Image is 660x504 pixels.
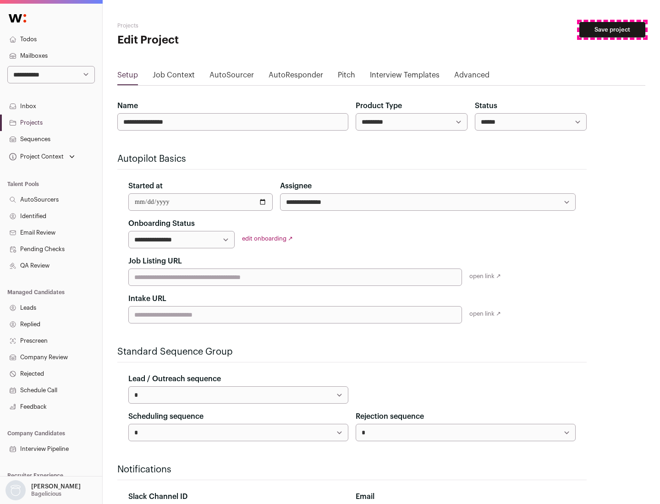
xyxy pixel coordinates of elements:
[117,345,587,358] h2: Standard Sequence Group
[269,70,323,84] a: AutoResponder
[31,483,81,490] p: [PERSON_NAME]
[128,491,187,502] label: Slack Channel ID
[356,411,424,422] label: Rejection sequence
[209,70,254,84] a: AutoSourcer
[356,100,402,111] label: Product Type
[31,490,61,498] p: Bagelicious
[117,70,138,84] a: Setup
[242,236,293,241] a: edit onboarding ↗
[356,491,576,502] div: Email
[117,22,293,29] h2: Projects
[153,70,195,84] a: Job Context
[117,153,587,165] h2: Autopilot Basics
[475,100,497,111] label: Status
[4,9,31,27] img: Wellfound
[280,181,312,192] label: Assignee
[4,480,82,500] button: Open dropdown
[117,33,293,48] h1: Edit Project
[128,218,195,229] label: Onboarding Status
[338,70,355,84] a: Pitch
[128,181,163,192] label: Started at
[128,293,166,304] label: Intake URL
[7,150,77,163] button: Open dropdown
[5,480,26,500] img: nopic.png
[454,70,489,84] a: Advanced
[117,463,587,476] h2: Notifications
[7,153,64,160] div: Project Context
[370,70,440,84] a: Interview Templates
[579,22,645,38] button: Save project
[128,256,182,267] label: Job Listing URL
[117,100,138,111] label: Name
[128,411,203,422] label: Scheduling sequence
[128,373,221,384] label: Lead / Outreach sequence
